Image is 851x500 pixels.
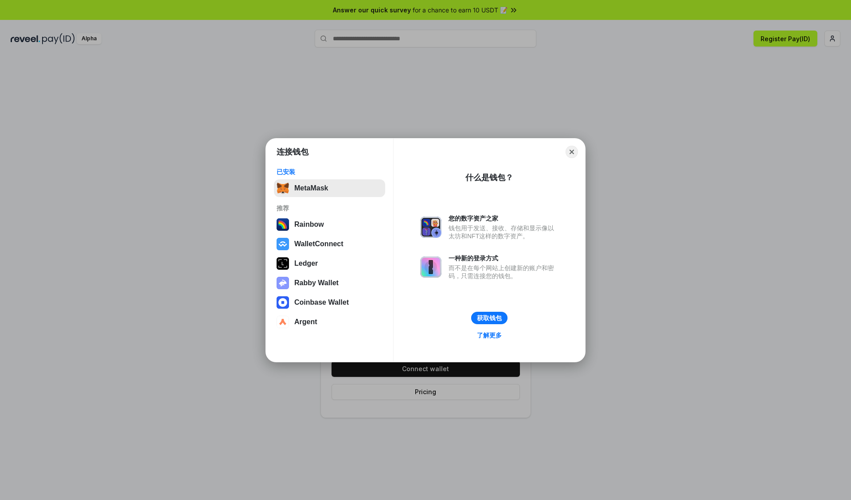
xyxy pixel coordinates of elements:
[274,294,385,311] button: Coinbase Wallet
[420,256,441,278] img: svg+xml,%3Csvg%20xmlns%3D%22http%3A%2F%2Fwww.w3.org%2F2000%2Fsvg%22%20fill%3D%22none%22%20viewBox...
[277,238,289,250] img: svg+xml,%3Csvg%20width%3D%2228%22%20height%3D%2228%22%20viewBox%3D%220%200%2028%2028%22%20fill%3D...
[472,329,507,341] a: 了解更多
[277,168,383,176] div: 已安装
[274,179,385,197] button: MetaMask
[274,274,385,292] button: Rabby Wallet
[471,312,507,324] button: 获取钱包
[277,257,289,270] img: svg+xml,%3Csvg%20xmlns%3D%22http%3A%2F%2Fwww.w3.org%2F2000%2Fsvg%22%20width%3D%2228%22%20height%3...
[274,235,385,253] button: WalletConnect
[277,296,289,309] img: svg+xml,%3Csvg%20width%3D%2228%22%20height%3D%2228%22%20viewBox%3D%220%200%2028%2028%22%20fill%3D...
[277,277,289,289] img: svg+xml,%3Csvg%20xmlns%3D%22http%3A%2F%2Fwww.w3.org%2F2000%2Fsvg%22%20fill%3D%22none%22%20viewBox...
[294,279,339,287] div: Rabby Wallet
[566,146,578,158] button: Close
[294,240,344,248] div: WalletConnect
[274,255,385,272] button: Ledger
[277,218,289,231] img: svg+xml,%3Csvg%20width%3D%22120%22%20height%3D%22120%22%20viewBox%3D%220%200%20120%20120%22%20fil...
[477,331,502,339] div: 了解更多
[277,316,289,328] img: svg+xml,%3Csvg%20width%3D%2228%22%20height%3D%2228%22%20viewBox%3D%220%200%2028%2028%22%20fill%3D...
[294,260,318,267] div: Ledger
[294,298,349,306] div: Coinbase Wallet
[274,216,385,233] button: Rainbow
[465,172,513,183] div: 什么是钱包？
[449,254,558,262] div: 一种新的登录方式
[277,204,383,212] div: 推荐
[449,264,558,280] div: 而不是在每个网站上创建新的账户和密码，只需连接您的钱包。
[294,221,324,229] div: Rainbow
[277,147,308,157] h1: 连接钱包
[449,214,558,222] div: 您的数字资产之家
[420,217,441,238] img: svg+xml,%3Csvg%20xmlns%3D%22http%3A%2F%2Fwww.w3.org%2F2000%2Fsvg%22%20fill%3D%22none%22%20viewBox...
[277,182,289,194] img: svg+xml,%3Csvg%20fill%3D%22none%22%20height%3D%2233%22%20viewBox%3D%220%200%2035%2033%22%20width%...
[477,314,502,322] div: 获取钱包
[449,224,558,240] div: 钱包用于发送、接收、存储和显示像以太坊和NFT这样的数字资产。
[294,318,317,326] div: Argent
[274,313,385,331] button: Argent
[294,184,328,192] div: MetaMask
